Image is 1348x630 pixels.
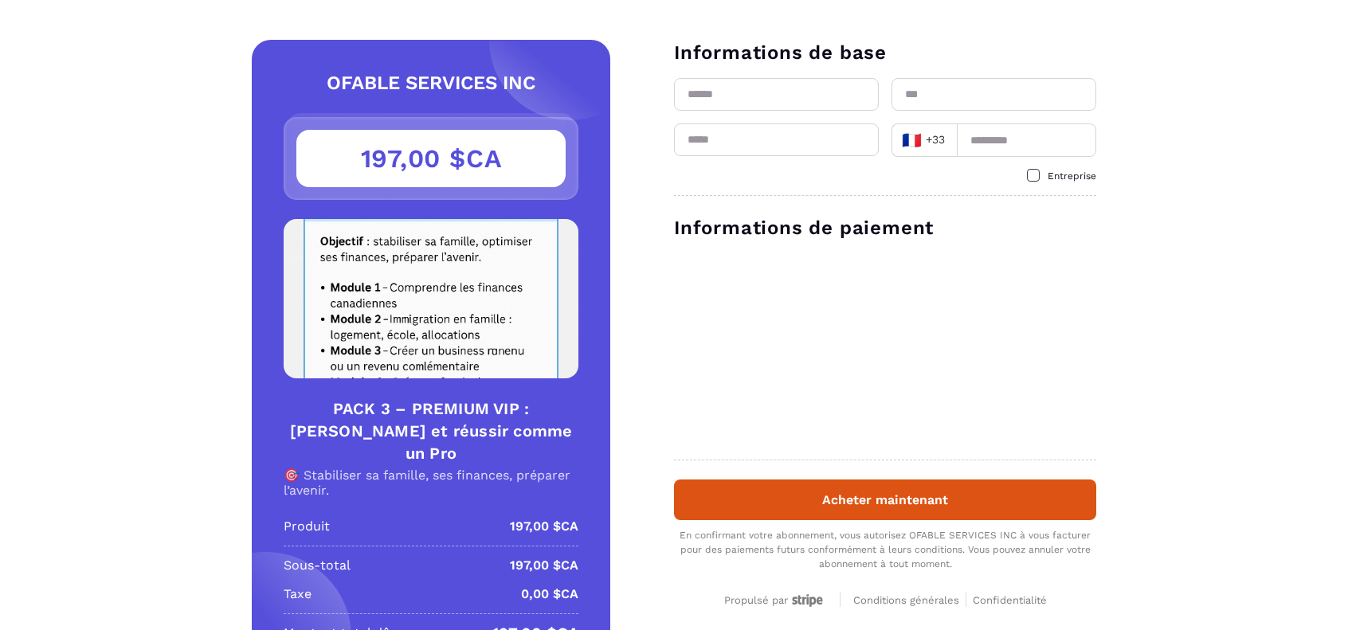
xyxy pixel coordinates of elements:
[296,130,566,187] h3: 197,00 $CA
[902,129,922,151] span: 🇫🇷
[891,123,957,157] div: Search for option
[950,128,952,152] input: Search for option
[284,397,578,464] h4: PACK 3 – PREMIUM VIP : [PERSON_NAME] et réussir comme un Pro
[902,129,946,151] span: +33
[521,585,578,604] p: 0,00 $CA
[674,215,1096,241] h3: Informations de paiement
[973,594,1047,606] span: Confidentialité
[1048,170,1096,182] span: Entreprise
[284,468,578,498] div: 🎯 Stabiliser sa famille, ses finances, préparer l’avenir.
[674,528,1096,571] div: En confirmant votre abonnement, vous autorisez OFABLE SERVICES INC à vous facturer pour des paiem...
[510,517,578,536] p: 197,00 $CA
[284,72,578,94] h2: OFABLE SERVICES INC
[284,517,330,536] p: Produit
[284,219,578,378] img: Product Image
[671,250,1099,444] iframe: Cadre de saisie sécurisé pour le paiement
[724,592,827,607] a: Propulsé par
[853,592,966,607] a: Conditions générales
[853,594,959,606] span: Conditions générales
[674,479,1096,520] button: Acheter maintenant
[973,592,1047,607] a: Confidentialité
[674,40,1096,65] h3: Informations de base
[724,594,827,608] div: Propulsé par
[510,556,578,575] p: 197,00 $CA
